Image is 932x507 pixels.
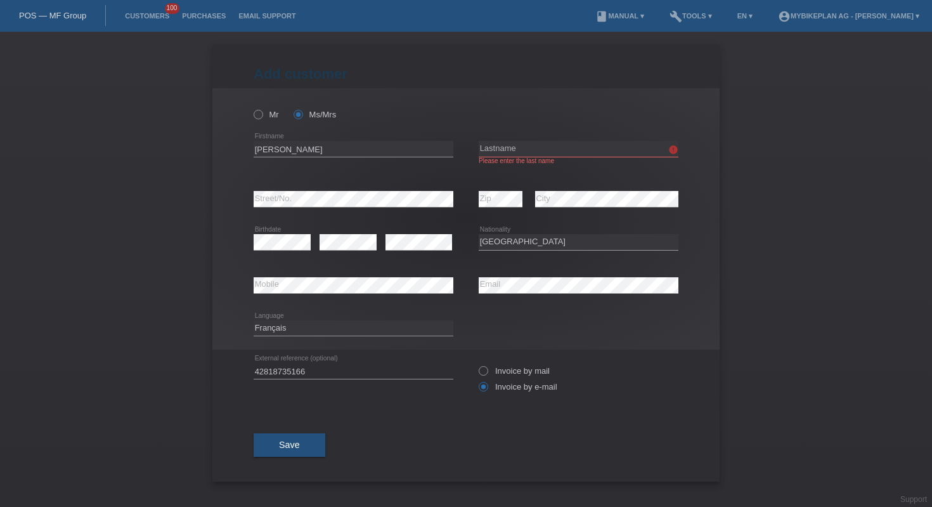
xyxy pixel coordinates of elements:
a: EN ▾ [731,12,759,20]
span: Save [279,440,300,450]
input: Mr [254,110,262,118]
i: build [670,10,682,23]
button: Save [254,433,325,458]
a: POS — MF Group [19,11,86,20]
div: Please enter the last name [479,157,678,164]
a: bookManual ▾ [589,12,650,20]
span: 100 [165,3,180,14]
i: account_circle [778,10,791,23]
a: Support [900,495,927,504]
a: Customers [119,12,176,20]
input: Ms/Mrs [294,110,302,118]
label: Invoice by e-mail [479,382,557,392]
input: Invoice by mail [479,366,487,382]
a: account_circleMybikeplan AG - [PERSON_NAME] ▾ [772,12,926,20]
i: error [668,145,678,155]
a: Purchases [176,12,232,20]
label: Invoice by mail [479,366,550,376]
label: Ms/Mrs [294,110,336,119]
i: book [595,10,608,23]
input: Invoice by e-mail [479,382,487,398]
a: Email Support [232,12,302,20]
h1: Add customer [254,66,678,82]
label: Mr [254,110,279,119]
a: buildTools ▾ [663,12,718,20]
